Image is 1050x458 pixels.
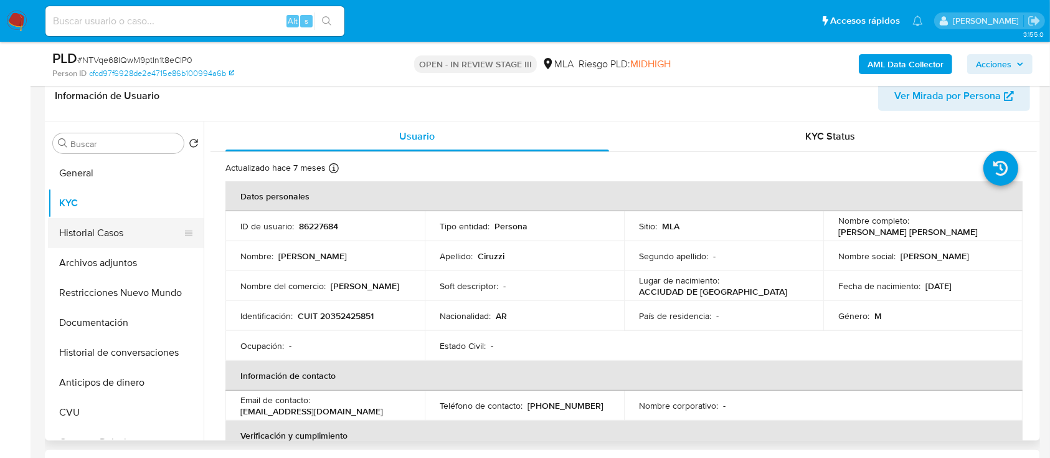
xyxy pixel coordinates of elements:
[240,394,310,406] p: Email de contacto :
[723,400,726,411] p: -
[70,138,179,150] input: Buscar
[874,310,882,322] p: M
[830,14,900,27] span: Accesos rápidos
[639,286,787,297] p: ACCIUDAD DE [GEOGRAPHIC_DATA]
[289,340,291,351] p: -
[639,275,719,286] p: Lugar de nacimiento :
[288,15,298,27] span: Alt
[48,158,204,188] button: General
[48,248,204,278] button: Archivos adjuntos
[639,221,657,232] p: Sitio :
[1028,14,1041,27] a: Salir
[440,310,491,322] p: Nacionalidad :
[440,250,473,262] p: Apellido :
[225,181,1023,211] th: Datos personales
[225,421,1023,451] th: Verificación y cumplimiento
[314,12,339,30] button: search-icon
[48,188,204,218] button: KYC
[639,310,711,322] p: País de residencia :
[630,57,671,71] span: MIDHIGH
[331,280,399,292] p: [PERSON_NAME]
[716,310,719,322] p: -
[579,57,671,71] span: Riesgo PLD:
[48,218,194,248] button: Historial Casos
[225,361,1023,391] th: Información de contacto
[912,16,923,26] a: Notificaciones
[967,54,1033,74] button: Acciones
[48,368,204,398] button: Anticipos de dinero
[240,310,293,322] p: Identificación :
[240,221,294,232] p: ID de usuario :
[953,15,1023,27] p: ezequiel.castrillon@mercadolibre.com
[838,215,909,226] p: Nombre completo :
[713,250,716,262] p: -
[399,129,435,143] span: Usuario
[225,162,326,174] p: Actualizado hace 7 meses
[440,280,498,292] p: Soft descriptor :
[494,221,527,232] p: Persona
[859,54,952,74] button: AML Data Collector
[440,400,523,411] p: Teléfono de contacto :
[542,57,574,71] div: MLA
[414,55,537,73] p: OPEN - IN REVIEW STAGE III
[478,250,504,262] p: Ciruzzi
[52,48,77,68] b: PLD
[639,250,708,262] p: Segundo apellido :
[45,13,344,29] input: Buscar usuario o caso...
[440,221,490,232] p: Tipo entidad :
[925,280,952,292] p: [DATE]
[48,338,204,368] button: Historial de conversaciones
[55,90,159,102] h1: Información de Usuario
[838,250,896,262] p: Nombre social :
[878,81,1030,111] button: Ver Mirada por Persona
[240,340,284,351] p: Ocupación :
[52,68,87,79] b: Person ID
[48,427,204,457] button: Cruces y Relaciones
[48,278,204,308] button: Restricciones Nuevo Mundo
[48,308,204,338] button: Documentación
[299,221,338,232] p: 86227684
[838,310,869,322] p: Género :
[189,138,199,152] button: Volver al orden por defecto
[305,15,308,27] span: s
[527,400,603,411] p: [PHONE_NUMBER]
[901,250,969,262] p: [PERSON_NAME]
[440,340,486,351] p: Estado Civil :
[89,68,234,79] a: cfcd97f6928de2e4715e86b100994a6b
[240,406,383,417] p: [EMAIL_ADDRESS][DOMAIN_NAME]
[639,400,718,411] p: Nombre corporativo :
[662,221,679,232] p: MLA
[894,81,1001,111] span: Ver Mirada por Persona
[77,54,192,66] span: # NTVqe68IQwM9ptIn1t8eClP0
[976,54,1011,74] span: Acciones
[491,340,493,351] p: -
[48,398,204,427] button: CVU
[496,310,507,322] p: AR
[240,280,326,292] p: Nombre del comercio :
[298,310,374,322] p: CUIT 20352425851
[240,250,273,262] p: Nombre :
[278,250,347,262] p: [PERSON_NAME]
[1023,29,1044,39] span: 3.155.0
[838,280,920,292] p: Fecha de nacimiento :
[58,138,68,148] button: Buscar
[503,280,506,292] p: -
[805,129,855,143] span: KYC Status
[838,226,978,237] p: [PERSON_NAME] [PERSON_NAME]
[868,54,944,74] b: AML Data Collector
